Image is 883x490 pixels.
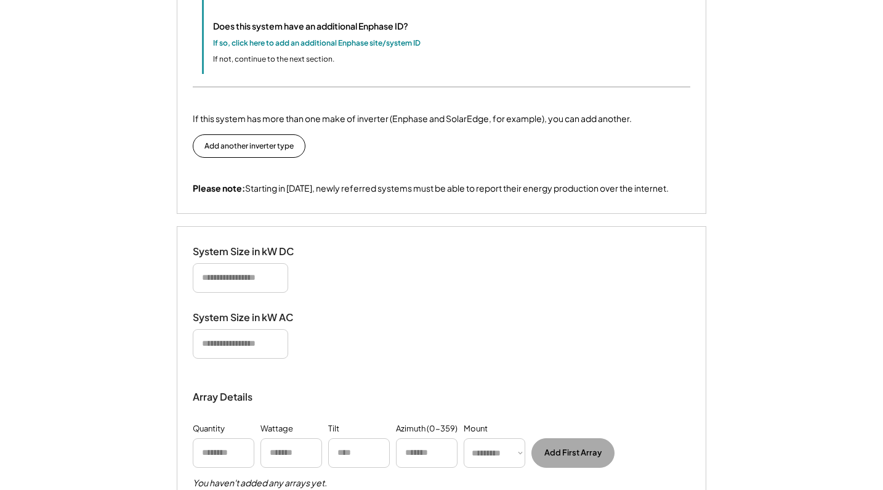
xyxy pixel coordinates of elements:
div: Does this system have an additional Enphase ID? [213,20,408,33]
h5: You haven't added any arrays yet. [193,477,327,489]
div: Tilt [328,423,339,435]
div: System Size in kW DC [193,245,316,258]
div: If this system has more than one make of inverter (Enphase and SolarEdge, for example), you can a... [193,112,632,125]
div: Azimuth (0-359) [396,423,458,435]
div: Array Details [193,390,254,404]
div: If so, click here to add an additional Enphase site/system ID [213,38,421,49]
div: Quantity [193,423,225,435]
div: Mount [464,423,488,435]
div: Wattage [260,423,293,435]
div: System Size in kW AC [193,311,316,324]
div: Starting in [DATE], newly referred systems must be able to report their energy production over th... [193,182,669,195]
strong: Please note: [193,182,245,194]
button: Add First Array [531,438,615,468]
button: Add another inverter type [193,134,305,158]
div: If not, continue to the next section. [213,54,334,65]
